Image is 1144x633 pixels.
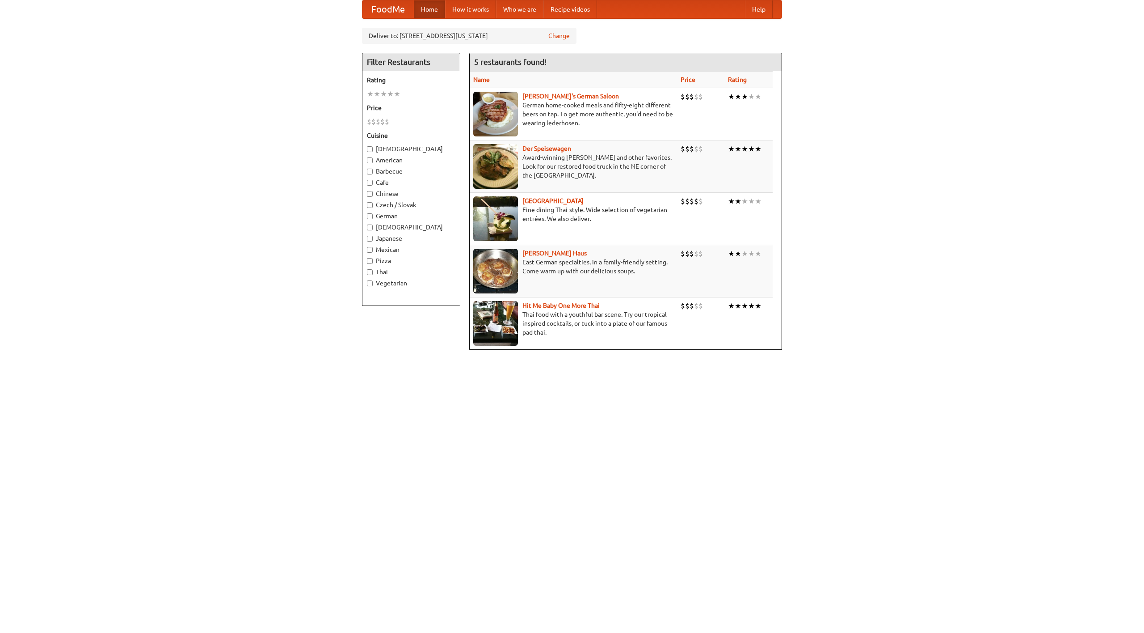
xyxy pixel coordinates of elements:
li: $ [681,249,685,259]
p: German home-cooked meals and fifty-eight different beers on tap. To get more authentic, you'd nee... [473,101,673,127]
li: $ [698,196,703,206]
li: ★ [735,301,741,311]
li: ★ [735,196,741,206]
li: $ [681,92,685,102]
li: ★ [748,249,755,259]
li: $ [694,92,698,102]
input: Japanese [367,236,373,242]
label: [DEMOGRAPHIC_DATA] [367,144,455,153]
label: Vegetarian [367,279,455,288]
li: ★ [741,144,748,154]
a: [PERSON_NAME]'s German Saloon [522,93,619,100]
input: [DEMOGRAPHIC_DATA] [367,146,373,152]
li: $ [681,301,685,311]
li: ★ [387,89,394,99]
label: Chinese [367,189,455,198]
li: $ [380,117,385,127]
a: Help [745,0,773,18]
li: $ [698,144,703,154]
li: $ [685,301,690,311]
input: American [367,157,373,163]
li: ★ [748,196,755,206]
li: ★ [728,249,735,259]
li: ★ [728,196,735,206]
li: $ [698,301,703,311]
li: $ [694,249,698,259]
a: Hit Me Baby One More Thai [522,302,600,309]
input: Mexican [367,247,373,253]
li: ★ [755,92,761,102]
input: German [367,213,373,219]
input: [DEMOGRAPHIC_DATA] [367,225,373,230]
li: $ [385,117,389,127]
li: $ [690,92,694,102]
input: Pizza [367,258,373,264]
a: Der Speisewagen [522,145,571,152]
li: ★ [367,89,374,99]
li: $ [690,249,694,259]
li: $ [371,117,376,127]
a: FoodMe [362,0,414,18]
li: ★ [735,144,741,154]
label: Pizza [367,256,455,265]
input: Czech / Slovak [367,202,373,208]
li: $ [685,92,690,102]
img: babythai.jpg [473,301,518,346]
li: ★ [380,89,387,99]
a: Home [414,0,445,18]
input: Chinese [367,191,373,197]
li: $ [698,92,703,102]
li: $ [681,144,685,154]
img: speisewagen.jpg [473,144,518,189]
img: satay.jpg [473,196,518,241]
label: [DEMOGRAPHIC_DATA] [367,223,455,232]
li: $ [681,196,685,206]
li: $ [694,196,698,206]
input: Barbecue [367,169,373,174]
li: $ [690,196,694,206]
li: ★ [748,144,755,154]
li: ★ [741,92,748,102]
li: ★ [741,301,748,311]
li: $ [694,301,698,311]
label: Thai [367,268,455,276]
h5: Rating [367,76,455,85]
h4: Filter Restaurants [362,53,460,71]
a: [GEOGRAPHIC_DATA] [522,197,584,204]
li: $ [685,196,690,206]
li: ★ [741,249,748,259]
li: ★ [741,196,748,206]
a: [PERSON_NAME] Haus [522,250,587,257]
li: ★ [748,92,755,102]
a: Recipe videos [543,0,597,18]
li: $ [376,117,380,127]
label: Czech / Slovak [367,200,455,209]
label: Cafe [367,178,455,187]
li: $ [685,144,690,154]
li: ★ [748,301,755,311]
li: ★ [735,92,741,102]
a: Price [681,76,695,83]
li: ★ [374,89,380,99]
li: ★ [735,249,741,259]
li: $ [698,249,703,259]
ng-pluralize: 5 restaurants found! [474,58,547,66]
a: Who we are [496,0,543,18]
div: Deliver to: [STREET_ADDRESS][US_STATE] [362,28,576,44]
li: ★ [755,196,761,206]
img: esthers.jpg [473,92,518,136]
label: Japanese [367,234,455,243]
input: Cafe [367,180,373,186]
a: Rating [728,76,747,83]
li: $ [367,117,371,127]
label: German [367,212,455,221]
li: ★ [755,301,761,311]
h5: Price [367,103,455,112]
h5: Cuisine [367,131,455,140]
li: ★ [728,144,735,154]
